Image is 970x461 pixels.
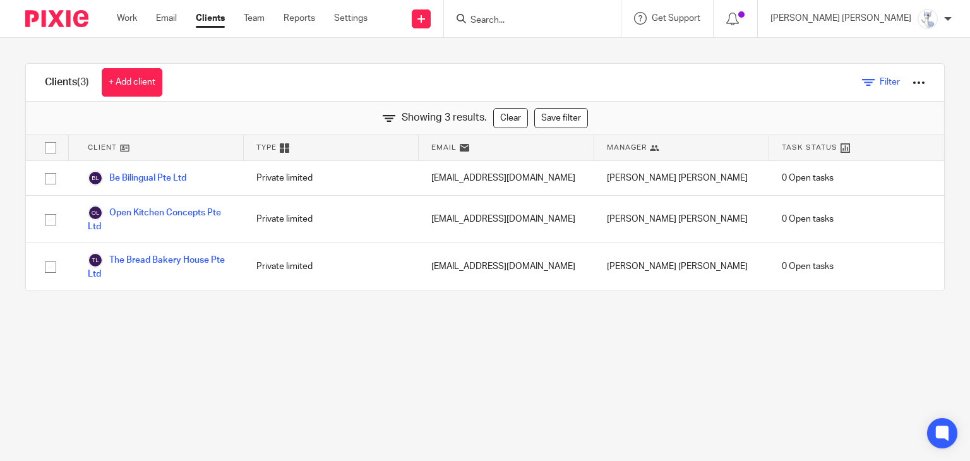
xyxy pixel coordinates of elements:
[880,78,900,87] span: Filter
[652,14,700,23] span: Get Support
[782,142,837,153] span: Task Status
[88,171,186,186] a: Be Bilingual Pte Ltd
[469,15,583,27] input: Search
[334,12,368,25] a: Settings
[88,253,231,280] a: The Bread Bakery House Pte Ltd
[431,142,457,153] span: Email
[88,205,103,220] img: svg%3E
[117,12,137,25] a: Work
[782,260,834,273] span: 0 Open tasks
[770,12,911,25] p: [PERSON_NAME] [PERSON_NAME]
[284,12,315,25] a: Reports
[594,196,769,242] div: [PERSON_NAME] [PERSON_NAME]
[244,243,419,290] div: Private limited
[419,161,594,195] div: [EMAIL_ADDRESS][DOMAIN_NAME]
[88,205,231,233] a: Open Kitchen Concepts Pte Ltd
[402,111,487,125] span: Showing 3 results.
[782,213,834,225] span: 0 Open tasks
[77,77,89,87] span: (3)
[782,172,834,184] span: 0 Open tasks
[534,108,588,128] a: Save filter
[594,243,769,290] div: [PERSON_NAME] [PERSON_NAME]
[45,76,89,89] h1: Clients
[39,136,63,160] input: Select all
[918,9,938,29] img: images.jfif
[25,10,88,27] img: Pixie
[244,12,265,25] a: Team
[102,68,162,97] a: + Add client
[607,142,647,153] span: Manager
[493,108,528,128] a: Clear
[244,161,419,195] div: Private limited
[88,253,103,268] img: svg%3E
[196,12,225,25] a: Clients
[244,196,419,242] div: Private limited
[419,243,594,290] div: [EMAIL_ADDRESS][DOMAIN_NAME]
[419,196,594,242] div: [EMAIL_ADDRESS][DOMAIN_NAME]
[256,142,277,153] span: Type
[156,12,177,25] a: Email
[88,142,117,153] span: Client
[594,161,769,195] div: [PERSON_NAME] [PERSON_NAME]
[88,171,103,186] img: svg%3E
